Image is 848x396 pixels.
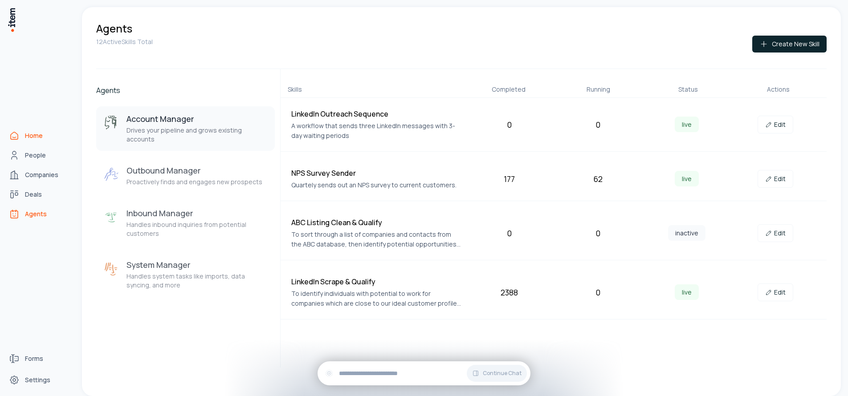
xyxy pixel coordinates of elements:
[25,376,50,384] span: Settings
[557,286,639,299] div: 0
[96,37,153,46] p: 12 Active Skills Total
[7,7,16,32] img: Item Brain Logo
[126,259,268,270] h3: System Manager
[469,286,550,299] div: 2388
[96,201,275,245] button: Inbound ManagerInbound ManagerHandles inbound inquiries from potential customers
[318,361,530,385] div: Continue Chat
[96,21,132,36] h1: Agents
[758,116,793,133] a: Edit
[291,121,461,141] p: A workflow that sends three LinkedIn messages with 3-day waiting periods
[758,283,793,301] a: Edit
[291,217,461,228] h4: ABC Listing Clean & Qualify
[126,208,268,218] h3: Inbound Manager
[126,272,268,290] p: Handles system tasks like imports, data syncing, and more
[557,227,639,239] div: 0
[483,370,522,377] span: Continue Chat
[467,365,527,382] button: Continue Chat
[5,350,73,368] a: Forms
[752,36,827,53] button: Create New Skill
[103,210,119,226] img: Inbound Manager
[467,85,550,94] div: Completed
[103,261,119,277] img: System Manager
[25,170,58,179] span: Companies
[126,220,268,238] p: Handles inbound inquiries from potential customers
[5,205,73,223] a: Agents
[96,85,275,96] h2: Agents
[291,109,461,119] h4: LinkedIn Outreach Sequence
[668,225,705,241] span: inactive
[25,190,42,199] span: Deals
[647,85,730,94] div: Status
[291,230,461,249] p: To sort through a list of companies and contacts from the ABC database, then identify potential o...
[675,117,699,132] span: live
[675,284,699,300] span: live
[557,118,639,131] div: 0
[557,173,639,185] div: 62
[126,178,262,186] p: Proactively finds and engages new prospects
[25,210,47,218] span: Agents
[291,168,461,178] h4: NPS Survey Sender
[103,167,119,183] img: Outbound Manager
[675,171,699,186] span: live
[96,158,275,194] button: Outbound ManagerOutbound ManagerProactively finds and engages new prospects
[291,276,461,287] h4: LinkedIn Scrape & Qualify
[737,85,819,94] div: Actions
[758,170,793,188] a: Edit
[557,85,640,94] div: Running
[288,85,460,94] div: Skills
[5,371,73,389] a: Settings
[469,227,550,239] div: 0
[126,165,262,176] h3: Outbound Manager
[758,224,793,242] a: Edit
[96,252,275,297] button: System ManagerSystem ManagerHandles system tasks like imports, data syncing, and more
[126,126,268,144] p: Drives your pipeline and grows existing accounts
[126,113,268,124] h3: Account Manager
[469,173,550,185] div: 177
[5,186,73,203] a: Deals
[291,289,461,308] p: To identify individuals with potential to work for companies which are close to our ideal custome...
[103,115,119,131] img: Account Manager
[469,118,550,131] div: 0
[5,127,73,145] a: Home
[25,354,43,363] span: Forms
[25,131,43,140] span: Home
[25,151,46,160] span: People
[291,180,461,190] p: Quartely sends out an NPS survey to current customers.
[5,146,73,164] a: People
[96,106,275,151] button: Account ManagerAccount ManagerDrives your pipeline and grows existing accounts
[5,166,73,184] a: Companies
